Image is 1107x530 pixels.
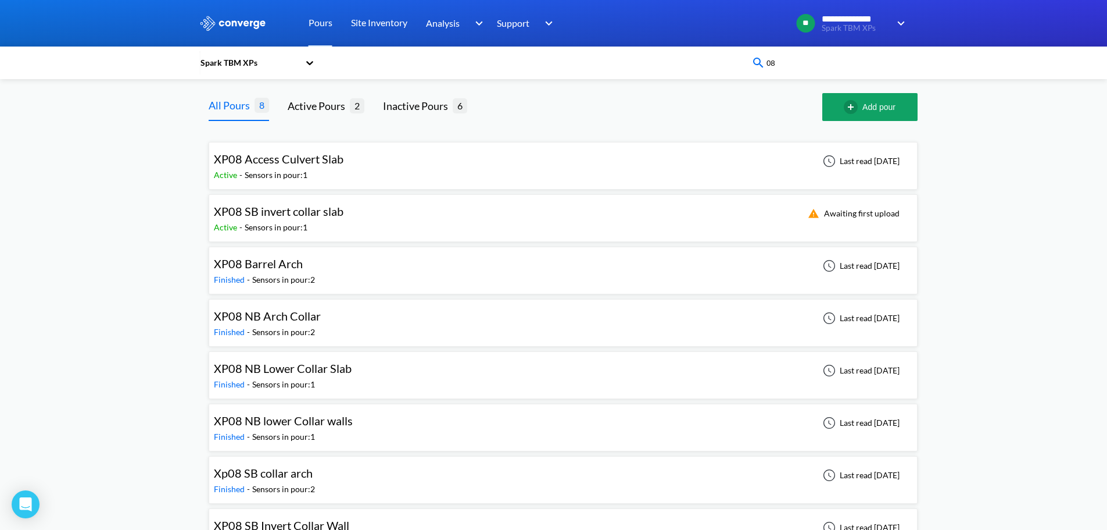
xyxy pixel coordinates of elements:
[247,275,252,284] span: -
[209,312,918,322] a: XP08 NB Arch CollarFinished-Sensors in pour:2Last read [DATE]
[214,484,247,494] span: Finished
[801,207,903,220] div: Awaiting first upload
[199,56,299,69] div: Spark TBM XPs
[214,466,313,480] span: Xp08 SB collar arch
[252,326,315,339] div: Sensors in pour: 2
[214,414,353,428] span: XP08 NB lower Collar walls
[497,16,529,30] span: Support
[816,468,903,482] div: Last read [DATE]
[209,97,255,113] div: All Pours
[245,221,307,234] div: Sensors in pour: 1
[209,260,918,270] a: XP08 Barrel ArchFinished-Sensors in pour:2Last read [DATE]
[239,222,245,232] span: -
[214,204,343,218] span: XP08 SB invert collar slab
[816,154,903,168] div: Last read [DATE]
[350,98,364,113] span: 2
[214,432,247,442] span: Finished
[214,327,247,337] span: Finished
[822,93,918,121] button: Add pour
[816,364,903,378] div: Last read [DATE]
[247,379,252,389] span: -
[214,257,303,271] span: XP08 Barrel Arch
[209,365,918,375] a: XP08 NB Lower Collar SlabFinished-Sensors in pour:1Last read [DATE]
[209,208,918,218] a: XP08 SB invert collar slabActive-Sensors in pour:1Awaiting first upload
[538,16,556,30] img: downArrow.svg
[252,483,315,496] div: Sensors in pour: 2
[214,152,343,166] span: XP08 Access Culvert Slab
[12,490,40,518] div: Open Intercom Messenger
[453,98,467,113] span: 6
[209,417,918,427] a: XP08 NB lower Collar wallsFinished-Sensors in pour:1Last read [DATE]
[214,222,239,232] span: Active
[209,155,918,165] a: XP08 Access Culvert SlabActive-Sensors in pour:1Last read [DATE]
[214,170,239,180] span: Active
[247,327,252,337] span: -
[239,170,245,180] span: -
[214,361,352,375] span: XP08 NB Lower Collar Slab
[816,259,903,273] div: Last read [DATE]
[467,16,486,30] img: downArrow.svg
[199,16,267,31] img: logo_ewhite.svg
[247,484,252,494] span: -
[383,98,453,114] div: Inactive Pours
[288,98,350,114] div: Active Pours
[209,469,918,479] a: Xp08 SB collar archFinished-Sensors in pour:2Last read [DATE]
[214,309,321,323] span: XP08 NB Arch Collar
[822,24,890,33] span: Spark TBM XPs
[816,311,903,325] div: Last read [DATE]
[255,98,269,112] span: 8
[751,56,765,70] img: icon-search-blue.svg
[247,432,252,442] span: -
[252,431,315,443] div: Sensors in pour: 1
[426,16,460,30] span: Analysis
[890,16,908,30] img: downArrow.svg
[252,273,315,286] div: Sensors in pour: 2
[214,379,247,389] span: Finished
[214,275,247,284] span: Finished
[252,378,315,391] div: Sensors in pour: 1
[765,56,906,69] input: Type your pour name
[844,100,862,114] img: add-circle-outline.svg
[816,416,903,430] div: Last read [DATE]
[245,169,307,182] div: Sensors in pour: 1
